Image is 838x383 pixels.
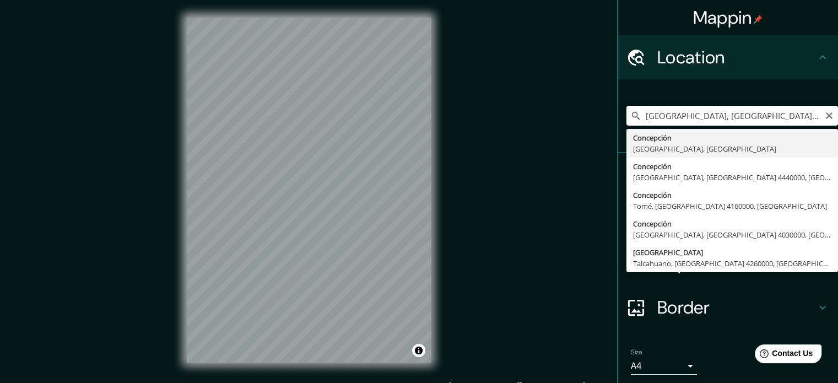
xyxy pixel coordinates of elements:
[633,143,831,154] div: [GEOGRAPHIC_DATA], [GEOGRAPHIC_DATA]
[633,172,831,183] div: [GEOGRAPHIC_DATA], [GEOGRAPHIC_DATA] 4440000, [GEOGRAPHIC_DATA]
[633,247,831,258] div: [GEOGRAPHIC_DATA]
[618,285,838,330] div: Border
[618,35,838,79] div: Location
[633,201,831,212] div: Tomé, [GEOGRAPHIC_DATA] 4160000, [GEOGRAPHIC_DATA]
[626,106,838,126] input: Pick your city or area
[633,190,831,201] div: Concepción
[657,46,816,68] h4: Location
[693,7,763,29] h4: Mappin
[633,258,831,269] div: Talcahuano, [GEOGRAPHIC_DATA] 4260000, [GEOGRAPHIC_DATA]
[412,344,425,357] button: Toggle attribution
[657,296,816,319] h4: Border
[825,110,834,120] button: Clear
[618,153,838,197] div: Pins
[740,340,826,371] iframe: Help widget launcher
[657,252,816,274] h4: Layout
[618,197,838,241] div: Style
[187,18,431,363] canvas: Map
[631,357,697,375] div: A4
[631,348,642,357] label: Size
[633,218,831,229] div: Concepción
[633,132,831,143] div: Concepción
[633,161,831,172] div: Concepción
[754,15,763,24] img: pin-icon.png
[618,241,838,285] div: Layout
[633,229,831,240] div: [GEOGRAPHIC_DATA], [GEOGRAPHIC_DATA] 4030000, [GEOGRAPHIC_DATA]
